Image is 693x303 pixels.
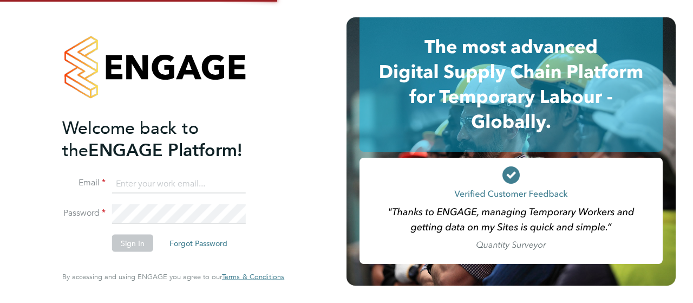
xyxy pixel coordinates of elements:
label: Password [62,208,106,219]
span: By accessing and using ENGAGE you agree to our [62,272,284,281]
h2: ENGAGE Platform! [62,117,273,161]
a: Terms & Conditions [222,273,284,281]
button: Forgot Password [161,235,236,252]
label: Email [62,177,106,189]
input: Enter your work email... [112,174,246,194]
span: Welcome back to the [62,117,199,160]
button: Sign In [112,235,153,252]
